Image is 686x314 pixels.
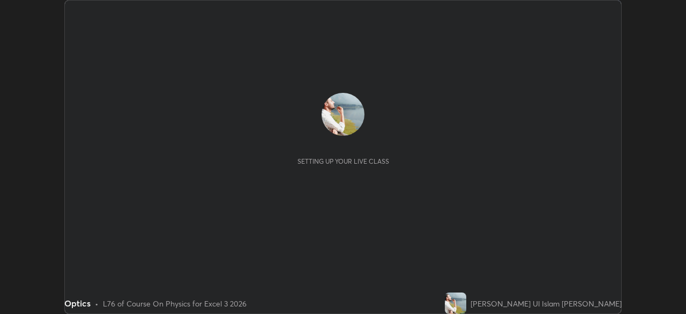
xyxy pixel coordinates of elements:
[95,298,99,309] div: •
[103,298,247,309] div: L76 of Course On Physics for Excel 3 2026
[64,297,91,310] div: Optics
[297,157,389,165] div: Setting up your live class
[471,298,622,309] div: [PERSON_NAME] Ul Islam [PERSON_NAME]
[322,93,364,136] img: 8542fd9634654b18b5ab1538d47c8f9c.jpg
[445,293,466,314] img: 8542fd9634654b18b5ab1538d47c8f9c.jpg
